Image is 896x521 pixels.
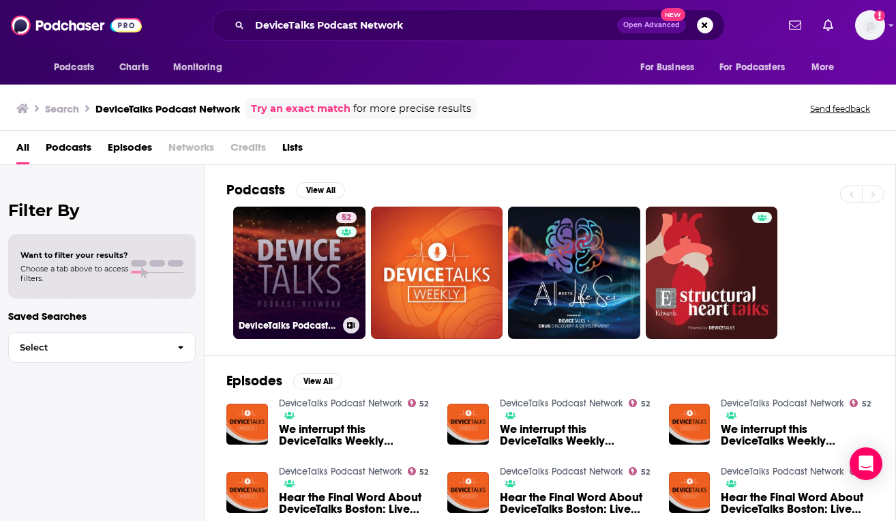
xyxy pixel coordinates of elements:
[108,136,152,164] a: Episodes
[721,423,873,447] a: We interrupt this DeviceTalks Weekly podcast with breaking news about a new podcast!
[811,58,835,77] span: More
[46,136,91,164] a: Podcasts
[230,136,266,164] span: Credits
[719,58,785,77] span: For Podcasters
[855,10,885,40] button: Show profile menu
[226,372,342,389] a: EpisodesView All
[802,55,852,80] button: open menu
[408,467,429,475] a: 52
[293,373,342,389] button: View All
[447,404,489,445] img: We interrupt this DeviceTalks Weekly podcast with breaking news about a new podcast!
[721,466,844,477] a: DeviceTalks Podcast Network
[20,264,128,283] span: Choose a tab above to access filters.
[20,250,128,260] span: Want to filter your results?
[226,181,285,198] h2: Podcasts
[353,101,471,117] span: for more precise results
[95,102,240,115] h3: DeviceTalks Podcast Network
[669,472,711,513] img: Hear the Final Word About DeviceTalks Boston: Live Recording of DeviceTalks Weekly On Stage
[850,447,882,480] div: Open Intercom Messenger
[855,10,885,40] img: User Profile
[173,58,222,77] span: Monitoring
[862,401,871,407] span: 52
[447,472,489,513] img: Hear the Final Word About DeviceTalks Boston: Live Recording of DeviceTalks Weekly On Stage
[623,22,680,29] span: Open Advanced
[9,343,166,352] span: Select
[282,136,303,164] a: Lists
[711,55,805,80] button: open menu
[279,492,432,515] a: Hear the Final Word About DeviceTalks Boston: Live Recording of DeviceTalks Weekly On Stage
[54,58,94,77] span: Podcasts
[721,398,844,409] a: DeviceTalks Podcast Network
[629,399,650,407] a: 52
[8,332,196,363] button: Select
[419,469,428,475] span: 52
[617,17,686,33] button: Open AdvancedNew
[806,103,874,115] button: Send feedback
[641,401,650,407] span: 52
[721,492,873,515] a: Hear the Final Word About DeviceTalks Boston: Live Recording of DeviceTalks Weekly On Stage
[233,207,365,339] a: 52DeviceTalks Podcast Network
[408,399,429,407] a: 52
[296,182,345,198] button: View All
[226,181,345,198] a: PodcastsView All
[110,55,157,80] a: Charts
[226,472,268,513] img: Hear the Final Word About DeviceTalks Boston: Live Recording of DeviceTalks Weekly On Stage
[168,136,214,164] span: Networks
[641,469,650,475] span: 52
[251,101,350,117] a: Try an exact match
[629,467,650,475] a: 52
[8,200,196,220] h2: Filter By
[850,399,871,407] a: 52
[44,55,112,80] button: open menu
[226,372,282,389] h2: Episodes
[8,310,196,323] p: Saved Searches
[226,404,268,445] img: We interrupt this DeviceTalks Weekly podcast with breaking news about a new podcast!
[874,10,885,21] svg: Add a profile image
[631,55,711,80] button: open menu
[279,398,402,409] a: DeviceTalks Podcast Network
[164,55,239,80] button: open menu
[239,320,338,331] h3: DeviceTalks Podcast Network
[250,14,617,36] input: Search podcasts, credits, & more...
[419,401,428,407] span: 52
[119,58,149,77] span: Charts
[669,404,711,445] img: We interrupt this DeviceTalks Weekly podcast with breaking news about a new podcast!
[500,466,623,477] a: DeviceTalks Podcast Network
[279,423,432,447] a: We interrupt this DeviceTalks Weekly podcast with breaking news about a new podcast!
[16,136,29,164] a: All
[11,12,142,38] img: Podchaser - Follow, Share and Rate Podcasts
[818,14,839,37] a: Show notifications dropdown
[336,212,357,223] a: 52
[500,492,653,515] a: Hear the Final Word About DeviceTalks Boston: Live Recording of DeviceTalks Weekly On Stage
[500,398,623,409] a: DeviceTalks Podcast Network
[500,423,653,447] a: We interrupt this DeviceTalks Weekly podcast with breaking news about a new podcast!
[661,8,685,21] span: New
[783,14,807,37] a: Show notifications dropdown
[342,211,351,225] span: 52
[45,102,79,115] h3: Search
[212,10,725,41] div: Search podcasts, credits, & more...
[279,466,402,477] a: DeviceTalks Podcast Network
[640,58,694,77] span: For Business
[855,10,885,40] span: Logged in as SolComms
